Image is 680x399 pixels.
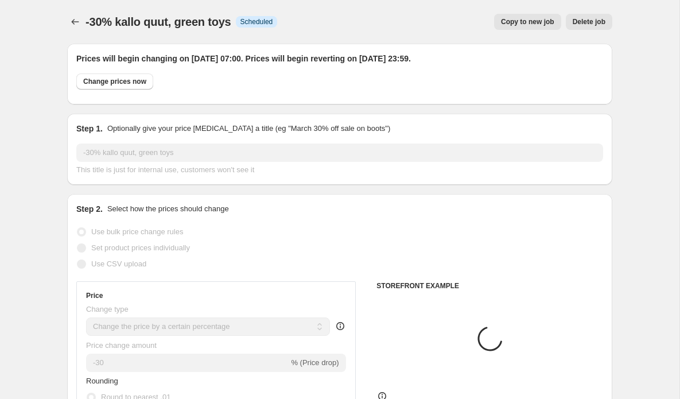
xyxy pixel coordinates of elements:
button: Change prices now [76,73,153,90]
h2: Step 2. [76,203,103,215]
span: % (Price drop) [291,358,339,367]
input: -15 [86,354,289,372]
button: Delete job [566,14,612,30]
h2: Prices will begin changing on [DATE] 07:00. Prices will begin reverting on [DATE] 23:59. [76,53,603,64]
h2: Step 1. [76,123,103,134]
p: Optionally give your price [MEDICAL_DATA] a title (eg "March 30% off sale on boots") [107,123,390,134]
span: Change prices now [83,77,146,86]
button: Price change jobs [67,14,83,30]
span: Delete job [573,17,605,26]
span: -30% kallo quut, green toys [86,16,231,28]
span: Price change amount [86,341,157,350]
p: Select how the prices should change [107,203,229,215]
span: Copy to new job [501,17,554,26]
h3: Price [86,291,103,300]
div: help [335,320,346,332]
button: Copy to new job [494,14,561,30]
span: Use CSV upload [91,259,146,268]
span: Change type [86,305,129,313]
span: Scheduled [240,17,273,26]
h6: STOREFRONT EXAMPLE [376,281,603,290]
input: 30% off holiday sale [76,144,603,162]
span: Set product prices individually [91,243,190,252]
span: This title is just for internal use, customers won't see it [76,165,254,174]
span: Rounding [86,377,118,385]
span: Use bulk price change rules [91,227,183,236]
